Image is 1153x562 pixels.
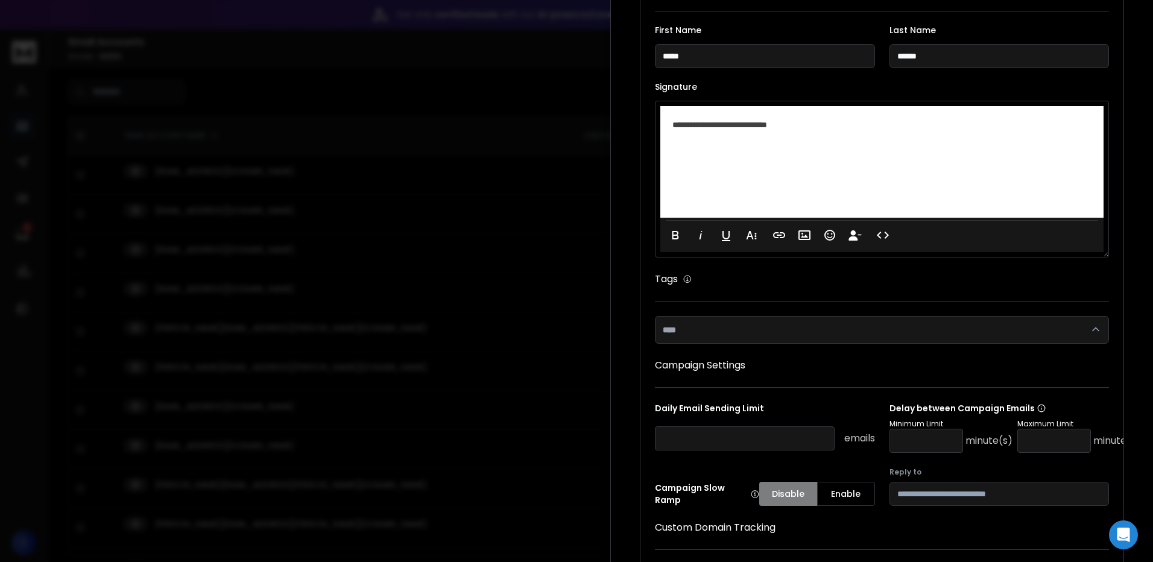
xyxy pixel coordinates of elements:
[655,402,875,419] p: Daily Email Sending Limit
[1109,520,1138,549] div: Open Intercom Messenger
[889,402,1140,414] p: Delay between Campaign Emails
[818,223,841,247] button: Emoticons
[1017,419,1140,429] p: Maximum Limit
[655,272,678,286] h1: Tags
[889,467,1110,477] label: Reply to
[817,482,875,506] button: Enable
[844,431,875,446] p: emails
[715,223,738,247] button: Underline (Ctrl+U)
[759,482,817,506] button: Disable
[1093,434,1140,448] p: minute(s)
[655,482,759,506] p: Campaign Slow Ramp
[768,223,791,247] button: Insert Link (Ctrl+K)
[889,26,1110,34] label: Last Name
[655,520,1109,535] h1: Custom Domain Tracking
[655,26,875,34] label: First Name
[889,419,1012,429] p: Minimum Limit
[965,434,1012,448] p: minute(s)
[844,223,867,247] button: Insert Unsubscribe Link
[689,223,712,247] button: Italic (Ctrl+I)
[740,223,763,247] button: More Text
[655,83,1109,91] label: Signature
[871,223,894,247] button: Code View
[793,223,816,247] button: Insert Image (Ctrl+P)
[655,358,1109,373] h1: Campaign Settings
[664,223,687,247] button: Bold (Ctrl+B)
